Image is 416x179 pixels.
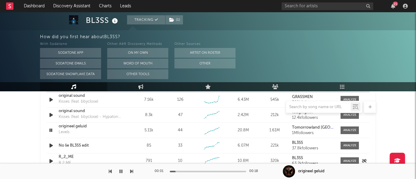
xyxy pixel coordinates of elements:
input: Search for artists [282,2,373,10]
button: On My Own [107,48,168,58]
div: BL3SS [86,15,119,25]
strong: BL3SS [292,156,303,160]
div: 63.2k followers [292,162,334,166]
input: Search by song name or URL [286,105,351,110]
button: Other [174,59,235,68]
button: Sodatone Snowflake Data [40,69,101,79]
strong: Tomorrowland [GEOGRAPHIC_DATA] [292,126,362,130]
a: BL3SS [292,141,334,145]
div: R 2 ME [59,160,71,166]
div: Other A&R Discovery Methods [107,41,168,48]
div: 7.16k [135,97,163,103]
div: 00:01 [155,168,167,175]
div: 47 [178,112,183,118]
div: 10 [178,158,182,164]
button: (1) [166,15,183,24]
div: 1.61M [261,127,289,133]
div: 360k followers [292,100,334,105]
a: No lie BL3SS edit [59,143,122,149]
div: 126 [177,97,184,103]
div: 1M followers [292,131,334,135]
a: original sound [59,93,122,99]
a: R_2_ME [59,154,122,160]
div: 44 [178,127,183,133]
div: origineel geluid [298,169,324,174]
div: 212k [261,112,289,118]
a: origineel geluid [59,123,122,130]
div: Other Sources [174,41,235,48]
div: Kisses (feat. bbyclose) - Hypaton Remix [59,114,122,120]
div: Kisses (feat. bbyclose) [59,99,98,105]
div: 791 [135,158,163,164]
strong: tough.gmh [292,110,313,114]
div: 320k [261,158,289,164]
button: Artist on Roster [174,48,235,58]
div: 2.42M [229,112,257,118]
a: Tomorrowland [GEOGRAPHIC_DATA] [292,126,334,130]
div: 00:18 [249,168,261,175]
div: 8.3k [135,112,163,118]
span: ( 1 ) [165,15,183,24]
div: 545k [261,97,289,103]
div: 6.43M [229,97,257,103]
div: With Sodatone [40,41,101,48]
a: GRASSMEN [292,95,334,99]
button: Word Of Mouth [107,59,168,68]
div: 5.11k [135,127,163,133]
a: BL3SS [292,156,334,160]
button: Sodatone App [40,48,101,58]
div: 221k [261,143,289,149]
div: 20.8M [229,127,257,133]
button: 21 [391,4,395,9]
div: Levels [59,129,70,135]
div: 37.8k followers [292,146,334,151]
strong: BL3SS [292,141,303,145]
strong: GRASSMEN [292,95,313,99]
button: Sodatone Emails [40,59,101,68]
button: Other Tools [107,69,168,79]
button: Tracking [127,15,165,24]
div: 21 [393,2,398,6]
div: 33 [178,143,182,149]
div: How did you first hear about BL3SS ? [40,33,416,41]
div: 85 [135,143,163,149]
div: 10.8M [229,158,257,164]
div: 12.4k followers [292,116,334,120]
div: 6.07M [229,143,257,149]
